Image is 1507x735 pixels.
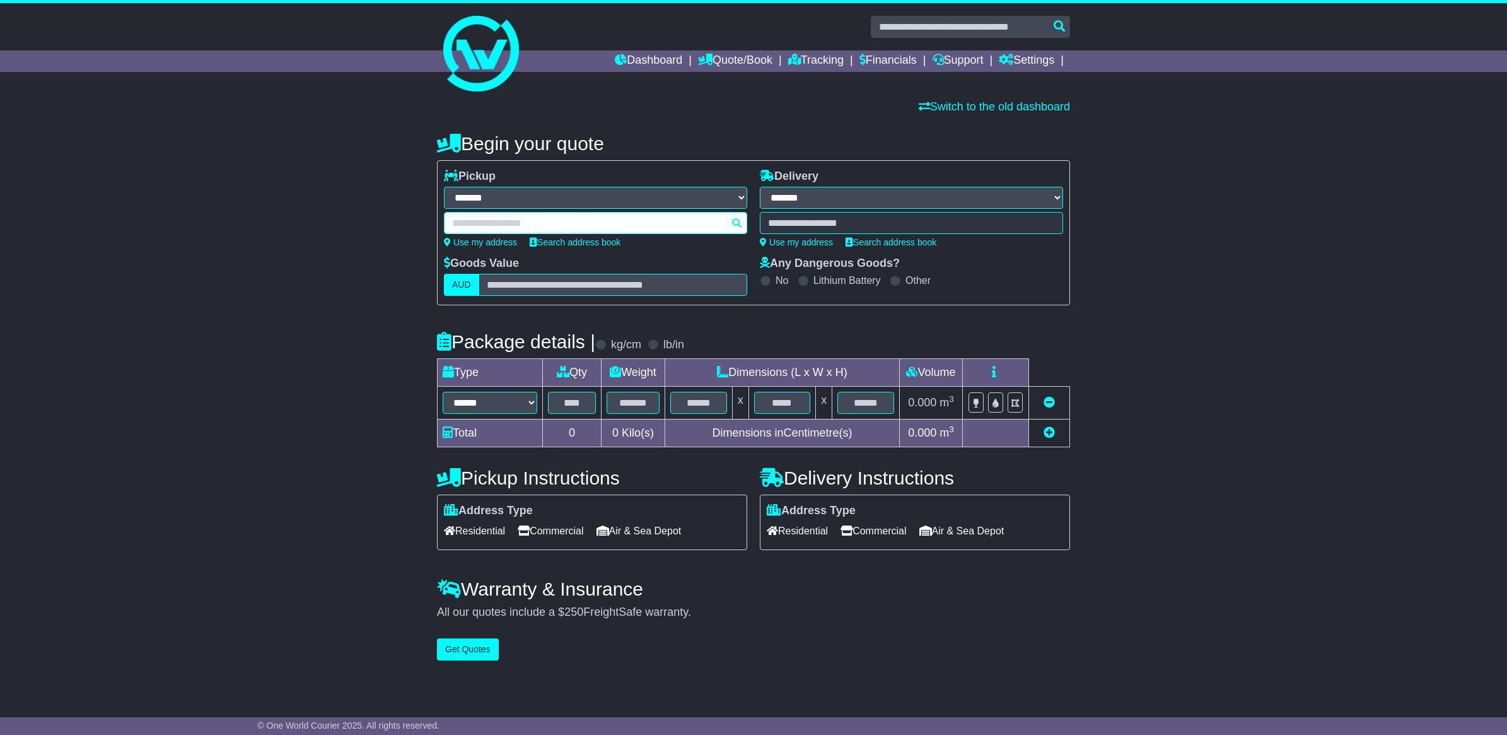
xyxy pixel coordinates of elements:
a: Support [933,50,984,72]
label: Goods Value [444,257,519,271]
span: 250 [564,606,583,618]
h4: Begin your quote [437,133,1070,154]
a: Search address book [846,237,936,247]
td: Weight [602,359,665,387]
a: Use my address [760,237,833,247]
a: Search address book [530,237,620,247]
a: Financials [859,50,917,72]
td: 0 [543,420,602,447]
span: m [940,426,954,439]
label: kg/cm [611,338,641,352]
span: 0 [612,426,619,439]
a: Settings [999,50,1054,72]
label: Delivery [760,170,818,184]
span: © One World Courier 2025. All rights reserved. [257,720,439,731]
sup: 3 [949,425,954,434]
span: m [940,396,954,409]
label: AUD [444,274,479,296]
td: Dimensions in Centimetre(s) [665,420,899,447]
td: Total [438,420,543,447]
label: Other [905,274,931,286]
a: Use my address [444,237,517,247]
a: Add new item [1044,426,1055,439]
sup: 3 [949,394,954,404]
h4: Package details | [437,331,595,352]
td: x [816,387,832,420]
label: Address Type [444,504,533,518]
h4: Delivery Instructions [760,467,1070,488]
label: Any Dangerous Goods? [760,257,900,271]
span: Commercial [841,521,906,541]
td: Dimensions (L x W x H) [665,359,899,387]
span: Air & Sea Depot [596,521,682,541]
a: Quote/Book [698,50,772,72]
a: Dashboard [615,50,682,72]
typeahead: Please provide city [444,212,747,234]
td: Volume [899,359,962,387]
h4: Warranty & Insurance [437,579,1070,599]
button: Get Quotes [437,638,499,661]
a: Switch to the old dashboard [919,100,1070,113]
td: Type [438,359,543,387]
span: Residential [767,521,828,541]
span: Commercial [518,521,583,541]
h4: Pickup Instructions [437,467,747,488]
label: Pickup [444,170,496,184]
label: Address Type [767,504,856,518]
span: 0.000 [908,426,936,439]
a: Remove this item [1044,396,1055,409]
span: Air & Sea Depot [919,521,1004,541]
div: All our quotes include a $ FreightSafe warranty. [437,606,1070,620]
td: x [732,387,748,420]
td: Qty [543,359,602,387]
span: 0.000 [908,396,936,409]
td: Kilo(s) [602,420,665,447]
span: Residential [444,521,505,541]
label: No [776,274,788,286]
label: Lithium Battery [813,274,881,286]
a: Tracking [788,50,844,72]
label: lb/in [663,338,684,352]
